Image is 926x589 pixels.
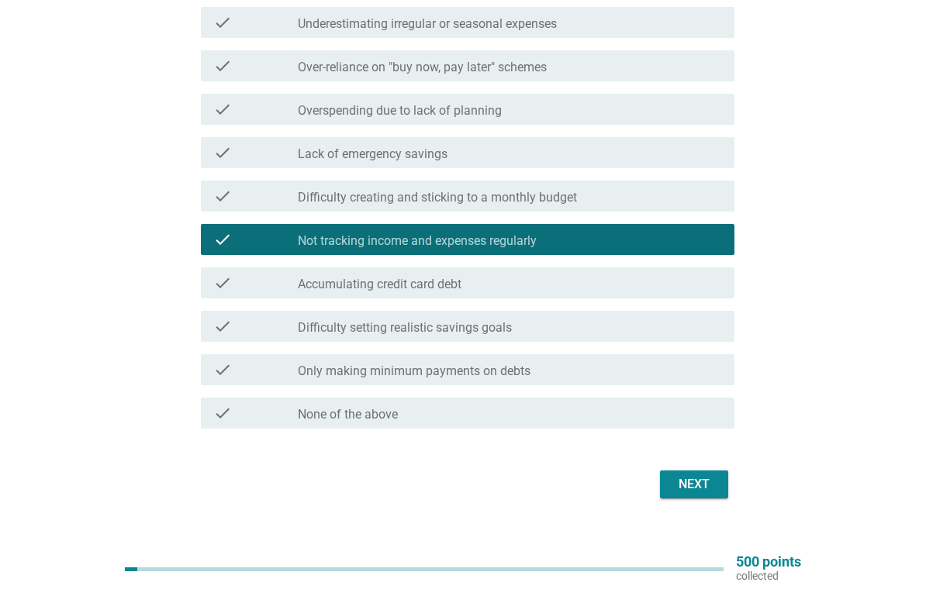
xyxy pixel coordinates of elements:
label: Accumulating credit card debt [298,277,461,292]
i: check [213,143,232,162]
i: check [213,404,232,422]
label: Difficulty creating and sticking to a monthly budget [298,190,577,205]
label: Not tracking income and expenses regularly [298,233,537,249]
i: check [213,360,232,379]
i: check [213,57,232,75]
label: Only making minimum payments on debts [298,363,530,379]
label: Underestimating irregular or seasonal expenses [298,16,557,32]
p: collected [736,569,801,583]
i: check [213,317,232,336]
div: Next [672,475,716,494]
i: check [213,13,232,32]
label: Overspending due to lack of planning [298,103,502,119]
p: 500 points [736,555,801,569]
i: check [213,100,232,119]
label: Lack of emergency savings [298,146,447,162]
label: Difficulty setting realistic savings goals [298,320,512,336]
button: Next [660,470,728,498]
label: Over-reliance on "buy now, pay later" schemes [298,60,547,75]
label: None of the above [298,407,398,422]
i: check [213,187,232,205]
i: check [213,230,232,249]
i: check [213,274,232,292]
